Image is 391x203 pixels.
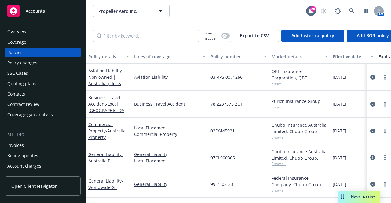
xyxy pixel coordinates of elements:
[7,48,23,57] div: Policies
[7,151,38,161] div: Billing updates
[5,58,81,68] a: Policy changes
[88,101,128,120] span: - Local [GEOGRAPHIC_DATA]
[5,132,81,138] div: Billing
[333,101,346,107] span: [DATE]
[210,74,243,80] span: 03 RPS 0071266
[5,161,81,171] a: Account charges
[5,37,81,47] a: Coverage
[134,125,206,131] a: Local Placement
[369,180,376,188] a: circleInformation
[272,53,321,60] div: Market details
[369,100,376,108] a: circleInformation
[5,140,81,150] a: Invoices
[381,154,389,161] a: more
[7,100,39,109] div: Contract review
[272,175,328,188] div: Federal Insurance Company, Chubb Group
[381,180,389,188] a: more
[281,30,344,42] button: Add historical policy
[333,128,346,134] span: [DATE]
[272,135,328,140] span: Show all
[5,48,81,57] a: Policies
[7,161,41,171] div: Account charges
[88,68,123,93] a: Aviation Liability
[7,68,28,78] div: SSC Cases
[333,53,367,60] div: Effective date
[210,154,235,161] span: 07CL000305
[333,181,346,187] span: [DATE]
[318,5,330,17] a: Start snowing
[369,127,376,135] a: circleInformation
[333,154,346,161] span: [DATE]
[210,128,235,134] span: 02FX445921
[134,74,206,80] a: Aviation Liability
[134,101,206,107] a: Business Travel Accident
[272,161,328,166] span: Show all
[134,53,199,60] div: Lines of coverage
[332,5,344,17] a: Report a Bug
[272,122,328,135] div: Chubb Insurance Australia Limited, Chubb Group
[98,8,151,14] span: Propeller Aero Inc.
[291,33,334,38] span: Add historical policy
[269,49,330,64] button: Market details
[208,49,269,64] button: Policy number
[272,188,328,193] span: Show all
[5,100,81,109] a: Contract review
[26,9,45,13] span: Accounts
[134,151,206,158] a: General Liability
[88,121,126,140] a: Commercial Property
[240,33,269,38] span: Export to CSV
[86,49,132,64] button: Policy details
[5,79,81,89] a: Quoting plans
[134,131,206,137] a: Commercial Property
[381,127,389,135] a: more
[7,140,24,150] div: Invoices
[381,100,389,108] a: more
[360,5,372,17] a: Switch app
[210,53,260,60] div: Policy number
[5,151,81,161] a: Billing updates
[7,79,36,89] div: Quoting plans
[5,89,81,99] a: Contacts
[7,27,26,37] div: Overview
[338,191,380,203] button: Nova Assist
[7,110,53,120] div: Coverage gap analysis
[310,6,316,12] div: 20
[272,68,328,81] div: QBE Insurance Corporation, QBE Insurance Group
[88,151,123,164] a: General Liability
[7,37,26,47] div: Coverage
[381,74,389,81] a: more
[88,178,123,190] a: General Liability
[88,53,122,60] div: Policy details
[369,154,376,161] a: circleInformation
[330,49,376,64] button: Effective date
[357,33,389,38] span: Add BOR policy
[5,2,81,20] a: Accounts
[7,89,25,99] div: Contacts
[203,31,219,41] span: Show inactive
[93,5,170,17] button: Propeller Aero Inc.
[346,5,358,17] a: Search
[11,183,57,189] span: Open Client Navigator
[272,81,328,86] span: Show all
[333,74,346,80] span: [DATE]
[7,58,37,68] div: Policy changes
[93,30,199,42] input: Filter by keyword...
[5,110,81,120] a: Coverage gap analysis
[272,104,328,110] span: Show all
[210,181,233,187] span: 9951-08-33
[5,68,81,78] a: SSC Cases
[338,191,346,203] div: Drag to move
[132,49,208,64] button: Lines of coverage
[272,98,328,104] div: Zurich Insurance Group
[5,27,81,37] a: Overview
[369,74,376,81] a: circleInformation
[230,30,279,42] button: Export to CSV
[88,128,126,140] span: - Australia Property
[210,101,243,107] span: 78 2237575 ZCT
[272,148,328,161] div: Chubb Insurance Australia Limited, Chubb Group, Chubb Group (International)
[351,194,375,199] span: Nova Assist
[88,95,127,120] a: Business Travel Accident
[134,181,206,187] a: General Liability
[134,158,206,164] a: Local Placement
